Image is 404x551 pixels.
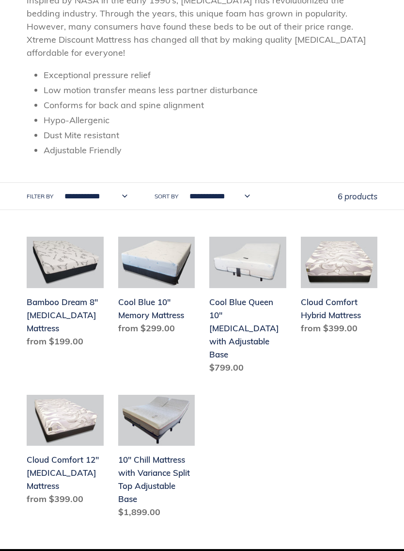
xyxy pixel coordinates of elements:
[44,129,377,142] li: Dust Mite resistant
[209,237,286,378] a: Cool Blue Queen 10" Memory Foam with Adjustable Base
[44,68,377,81] li: Exceptional pressure relief
[44,98,377,112] li: Conforms for back and spine alignment
[301,237,378,339] a: Cloud Comfort Hybrid Mattress
[27,395,104,510] a: Cloud Comfort 12" Memory Foam Mattress
[338,191,377,201] span: 6 products
[118,237,195,339] a: Cool Blue 10" Memory Mattress
[44,113,377,127] li: Hypo-Allergenic
[27,237,104,352] a: Bamboo Dream 8" Memory Foam Mattress
[27,192,53,201] label: Filter by
[44,83,377,97] li: Low motion transfer means less partner disturbance
[118,395,195,523] a: 10" Chill Mattress with Variance Split Top Adjustable Base
[44,144,377,157] li: Adjustable Friendly
[155,192,178,201] label: Sort by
